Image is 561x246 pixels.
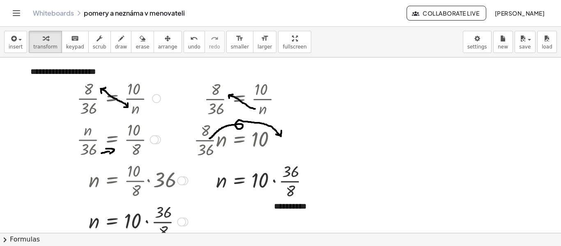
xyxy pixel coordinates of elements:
button: transform [29,31,62,53]
button: insert [4,31,27,53]
span: settings [467,44,487,50]
button: redoredo [205,31,225,53]
button: settings [463,31,492,53]
button: save [515,31,536,53]
button: scrub [88,31,111,53]
button: draw [110,31,132,53]
span: scrub [93,44,106,50]
span: undo [188,44,200,50]
span: redo [209,44,220,50]
i: redo [211,34,218,44]
span: Collaborate Live [414,9,479,17]
span: insert [9,44,23,50]
i: format_size [261,34,269,44]
span: fullscreen [283,44,306,50]
span: draw [115,44,127,50]
button: format_sizelarger [253,31,276,53]
button: [PERSON_NAME] [488,6,551,21]
span: load [542,44,552,50]
button: format_sizesmaller [226,31,253,53]
button: fullscreen [278,31,311,53]
button: Collaborate Live [407,6,486,21]
span: [PERSON_NAME] [494,9,545,17]
span: smaller [231,44,249,50]
span: arrange [158,44,177,50]
button: Toggle navigation [10,7,23,20]
button: keyboardkeypad [62,31,89,53]
button: undoundo [184,31,205,53]
i: keyboard [71,34,79,44]
button: arrange [154,31,182,53]
a: Whiteboards [33,9,74,17]
span: keypad [66,44,84,50]
span: larger [258,44,272,50]
span: save [519,44,531,50]
i: format_size [236,34,244,44]
button: load [537,31,557,53]
button: erase [131,31,154,53]
button: new [493,31,513,53]
span: new [498,44,508,50]
i: undo [190,34,198,44]
span: transform [33,44,57,50]
span: erase [136,44,149,50]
